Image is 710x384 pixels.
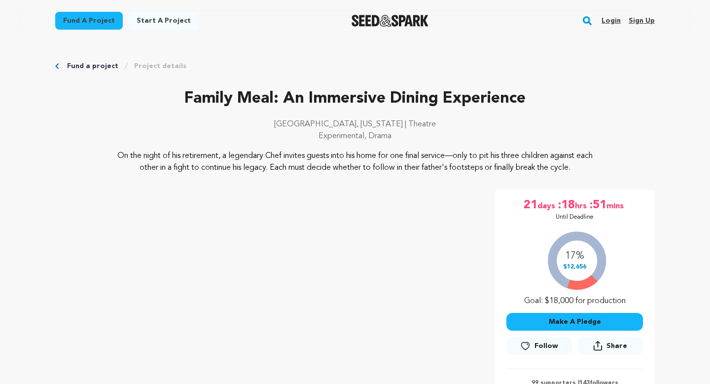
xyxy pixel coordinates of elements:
[115,150,595,174] p: On the night of his retirement, a legendary Chef invites guests into his home for one final servi...
[55,12,123,30] a: Fund a project
[578,337,643,355] button: Share
[629,13,655,29] a: Sign up
[55,130,655,142] p: Experimental, Drama
[55,118,655,130] p: [GEOGRAPHIC_DATA], [US_STATE] | Theatre
[557,197,575,213] span: :18
[352,15,429,27] img: Seed&Spark Logo Dark Mode
[589,197,606,213] span: :51
[506,313,643,331] button: Make A Pledge
[578,337,643,359] span: Share
[134,61,186,71] a: Project details
[524,197,537,213] span: 21
[606,341,627,351] span: Share
[556,213,594,221] p: Until Deadline
[55,61,655,71] div: Breadcrumb
[352,15,429,27] a: Seed&Spark Homepage
[55,87,655,111] p: Family Meal: An Immersive Dining Experience
[575,197,589,213] span: hrs
[602,13,621,29] a: Login
[506,337,571,355] a: Follow
[606,197,626,213] span: mins
[534,341,558,351] span: Follow
[129,12,199,30] a: Start a project
[537,197,557,213] span: days
[67,61,118,71] a: Fund a project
